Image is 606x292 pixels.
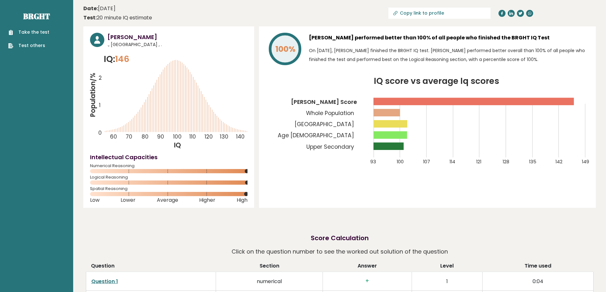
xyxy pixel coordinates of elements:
[90,153,247,161] h4: Intellectual Capacities
[108,33,247,41] h3: [PERSON_NAME]
[88,73,97,117] tspan: Population/%
[173,133,182,140] tspan: 100
[90,199,100,201] span: Low
[370,159,376,165] tspan: 93
[157,133,164,140] tspan: 90
[115,53,129,65] span: 146
[8,42,49,49] a: Test others
[323,262,412,272] th: Answer
[199,199,215,201] span: Higher
[216,262,323,272] th: Section
[236,133,245,140] tspan: 140
[582,159,589,165] tspan: 149
[306,143,354,151] tspan: Upper Secondary
[86,262,216,272] th: Question
[126,133,132,140] tspan: 70
[555,159,562,165] tspan: 142
[397,159,404,165] tspan: 100
[99,74,102,82] tspan: 2
[108,41,247,48] span: ., [GEOGRAPHIC_DATA] , .
[232,246,448,257] p: Click on the question number to see the worked out solution of the question
[83,5,98,12] b: Date:
[98,129,102,137] tspan: 0
[8,29,49,36] a: Take the test
[275,44,296,55] tspan: 100%
[110,133,117,140] tspan: 60
[328,278,406,284] h3: +
[99,101,101,109] tspan: 1
[83,5,115,12] time: [DATE]
[23,11,50,21] a: Brght
[503,159,509,165] tspan: 128
[174,141,181,150] tspan: IQ
[121,199,136,201] span: Lower
[412,272,482,291] td: 1
[423,159,430,165] tspan: 107
[104,53,129,65] p: IQ:
[237,199,247,201] span: High
[483,272,593,291] td: 0:04
[278,132,354,139] tspan: Age [DEMOGRAPHIC_DATA]
[449,159,455,165] tspan: 114
[476,159,481,165] tspan: 121
[83,14,97,21] b: Test:
[83,14,152,22] div: 20 minute IQ estimate
[91,278,118,285] a: Question 1
[90,165,247,167] span: Numerical Reasoning
[142,133,149,140] tspan: 80
[412,262,482,272] th: Level
[295,120,354,128] tspan: [GEOGRAPHIC_DATA]
[90,176,247,179] span: Logical Reasoning
[90,187,247,190] span: Spatial Reasoning
[483,262,593,272] th: Time used
[216,272,323,291] td: numerical
[205,133,213,140] tspan: 120
[306,109,354,117] tspan: Whole Population
[309,33,589,43] h3: [PERSON_NAME] performed better than 100% of all people who finished the BRGHT IQ Test
[309,46,589,64] p: On [DATE], [PERSON_NAME] finished the BRGHT IQ test. [PERSON_NAME] performed better overall than ...
[157,199,178,201] span: Average
[311,233,369,243] h2: Score Calculation
[374,75,499,87] tspan: IQ score vs average Iq scores
[220,133,229,140] tspan: 130
[291,98,357,106] tspan: [PERSON_NAME] Score
[189,133,196,140] tspan: 110
[529,159,536,165] tspan: 135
